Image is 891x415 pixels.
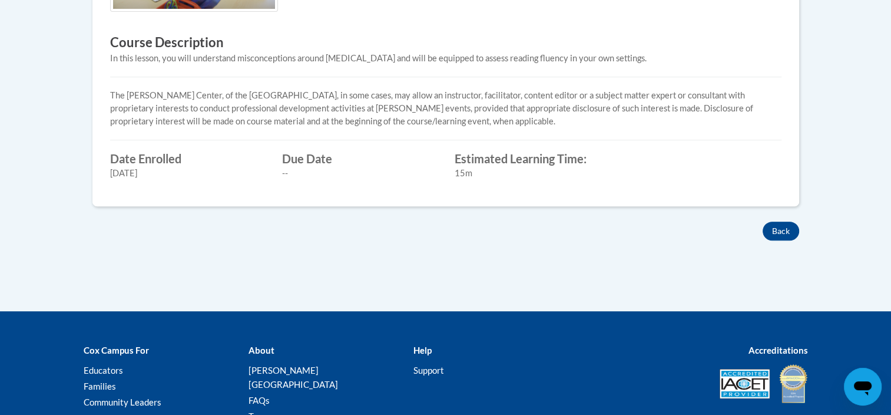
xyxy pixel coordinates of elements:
a: Families [84,381,116,391]
img: Accredited IACET® Provider [720,369,770,398]
a: Community Leaders [84,397,161,407]
iframe: Button to launch messaging window [844,368,882,406]
b: Cox Campus For [84,345,149,355]
button: Back [763,222,799,241]
label: Due Date [282,152,437,165]
h3: Course Description [110,34,781,52]
div: In this lesson, you will understand misconceptions around [MEDICAL_DATA] and will be equipped to ... [110,52,781,65]
label: Estimated Learning Time: [455,152,610,165]
b: About [248,345,274,355]
div: [DATE] [110,167,265,180]
a: Educators [84,365,123,376]
a: [PERSON_NAME][GEOGRAPHIC_DATA] [248,365,337,390]
label: Date Enrolled [110,152,265,165]
div: -- [282,167,437,180]
b: Help [413,345,431,355]
b: Accreditations [748,345,808,355]
a: Support [413,365,443,376]
div: 15m [455,167,610,180]
img: IDA® Accredited [779,363,808,404]
p: The [PERSON_NAME] Center, of the [GEOGRAPHIC_DATA], in some cases, may allow an instructor, facil... [110,89,781,128]
a: FAQs [248,395,269,406]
